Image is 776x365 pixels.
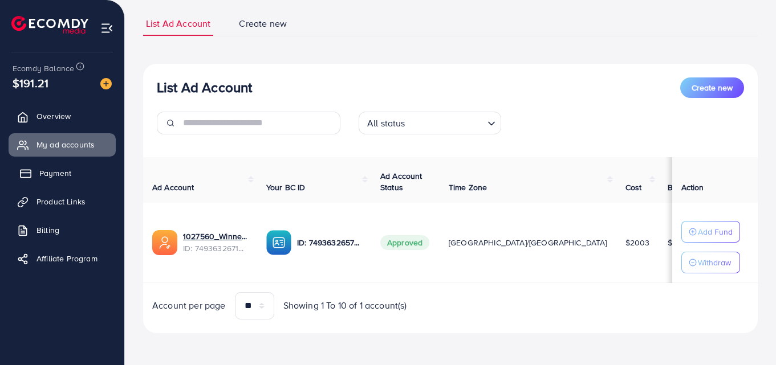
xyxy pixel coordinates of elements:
span: Action [681,182,704,193]
a: 1027560_Winnerize_1744747938584 [183,231,248,242]
span: List Ad Account [146,17,210,30]
span: Billing [36,224,59,236]
span: Product Links [36,196,86,207]
span: Ecomdy Balance [13,63,74,74]
span: Ad Account [152,182,194,193]
span: Your BC ID [266,182,306,193]
span: Cost [625,182,642,193]
span: Create new [239,17,287,30]
p: ID: 7493632657788567559 [297,236,362,249]
span: Account per page [152,299,226,312]
p: Withdraw [698,256,731,269]
img: logo [11,16,88,34]
span: [GEOGRAPHIC_DATA]/[GEOGRAPHIC_DATA] [449,237,607,248]
span: Create new [692,82,733,93]
a: Product Links [9,190,116,213]
img: ic-ba-acc.ded83a64.svg [266,230,291,255]
span: $2003 [625,237,650,248]
span: Showing 1 To 10 of 1 account(s) [283,299,407,312]
span: Approved [380,235,429,250]
a: Affiliate Program [9,247,116,270]
a: My ad accounts [9,133,116,156]
button: Add Fund [681,221,740,243]
img: menu [100,22,113,35]
button: Withdraw [681,252,740,273]
img: ic-ads-acc.e4c84228.svg [152,230,177,255]
span: Affiliate Program [36,253,97,264]
iframe: Chat [728,314,767,356]
span: Ad Account Status [380,170,422,193]
h3: List Ad Account [157,79,252,96]
button: Create new [680,77,744,98]
span: Payment [39,167,71,179]
a: Billing [9,219,116,241]
div: <span class='underline'>1027560_Winnerize_1744747938584</span></br>7493632671978045448 [183,231,248,254]
span: ID: 7493632671978045448 [183,243,248,254]
input: Search for option [409,113,483,132]
a: Payment [9,162,116,184]
span: Overview [36,110,71,122]
span: Time Zone [449,182,487,193]
span: $191.21 [13,75,48,91]
span: My ad accounts [36,139,95,150]
p: Add Fund [698,225,733,239]
div: Search for option [359,112,501,134]
span: All status [365,115,408,132]
img: image [100,78,112,89]
a: Overview [9,105,116,128]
